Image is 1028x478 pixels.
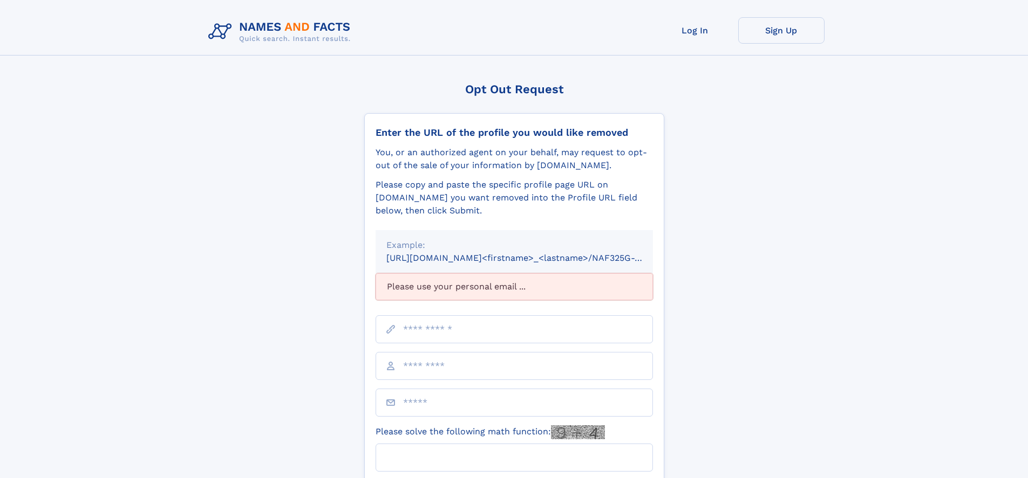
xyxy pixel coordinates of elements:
small: [URL][DOMAIN_NAME]<firstname>_<lastname>/NAF325G-xxxxxxxx [386,253,673,263]
div: Enter the URL of the profile you would like removed [376,127,653,138]
div: You, or an authorized agent on your behalf, may request to opt-out of the sale of your informatio... [376,146,653,172]
a: Sign Up [738,17,825,44]
div: Please copy and paste the specific profile page URL on [DOMAIN_NAME] you want removed into the Pr... [376,178,653,217]
a: Log In [652,17,738,44]
div: Opt Out Request [364,82,664,96]
div: Example: [386,239,642,252]
img: Logo Names and Facts [204,17,359,46]
label: Please solve the following math function: [376,425,605,439]
div: Please use your personal email ... [376,273,653,300]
